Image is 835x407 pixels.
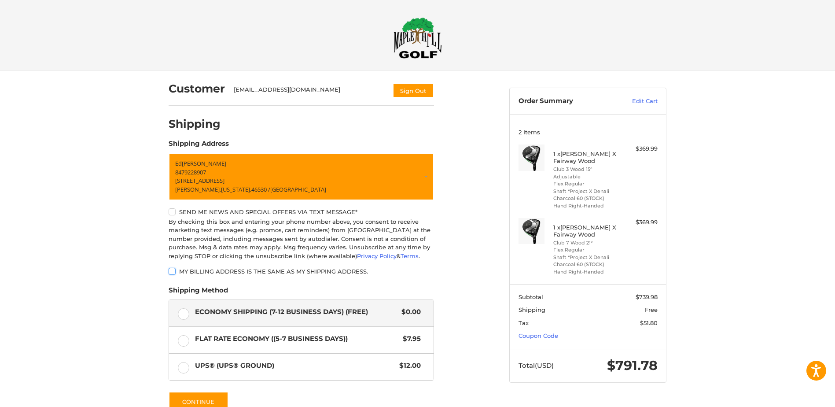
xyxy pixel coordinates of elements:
a: Edit Cart [613,97,658,106]
span: $791.78 [607,357,658,374]
div: $369.99 [623,218,658,227]
button: Sign Out [393,83,434,98]
li: Hand Right-Handed [553,202,621,210]
span: UPS® (UPS® Ground) [195,361,395,371]
h3: 2 Items [519,129,658,136]
div: By checking this box and entering your phone number above, you consent to receive marketing text ... [169,218,434,261]
span: Total (USD) [519,361,554,370]
span: 46530 / [251,185,270,193]
h4: 1 x [PERSON_NAME] X Fairway Wood [553,150,621,165]
li: Club 7 Wood 21° [553,239,621,247]
span: $0.00 [397,307,421,317]
legend: Shipping Address [169,139,229,153]
a: Privacy Policy [357,252,397,259]
li: Club 3 Wood 15° Adjustable [553,166,621,180]
a: Enter or select a different address [169,153,434,200]
li: Hand Right-Handed [553,268,621,276]
label: Send me news and special offers via text message* [169,208,434,215]
span: 8479228907 [175,168,206,176]
span: [PERSON_NAME], [175,185,221,193]
h4: 1 x [PERSON_NAME] X Fairway Wood [553,224,621,238]
span: Flat Rate Economy ((5-7 Business Days)) [195,334,399,344]
legend: Shipping Method [169,285,228,300]
li: Flex Regular [553,246,621,254]
span: [GEOGRAPHIC_DATA] [270,185,326,193]
span: Economy Shipping (7-12 Business Days) (Free) [195,307,397,317]
span: [STREET_ADDRESS] [175,177,224,185]
h2: Shipping [169,117,221,131]
div: $369.99 [623,144,658,153]
span: $51.80 [640,319,658,326]
li: Shaft *Project X Denali Charcoal 60 (STOCK) [553,188,621,202]
span: Shipping [519,306,545,313]
span: $739.98 [636,293,658,300]
img: Maple Hill Golf [394,17,442,59]
li: Flex Regular [553,180,621,188]
span: Tax [519,319,529,326]
label: My billing address is the same as my shipping address. [169,268,434,275]
span: [US_STATE], [221,185,251,193]
div: [EMAIL_ADDRESS][DOMAIN_NAME] [234,85,384,98]
a: Coupon Code [519,332,558,339]
span: Ed [175,159,182,167]
span: $12.00 [395,361,421,371]
a: Terms [401,252,419,259]
span: Subtotal [519,293,543,300]
span: [PERSON_NAME] [182,159,226,167]
li: Shaft *Project X Denali Charcoal 60 (STOCK) [553,254,621,268]
h3: Order Summary [519,97,613,106]
h2: Customer [169,82,225,96]
span: Free [645,306,658,313]
span: $7.95 [398,334,421,344]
